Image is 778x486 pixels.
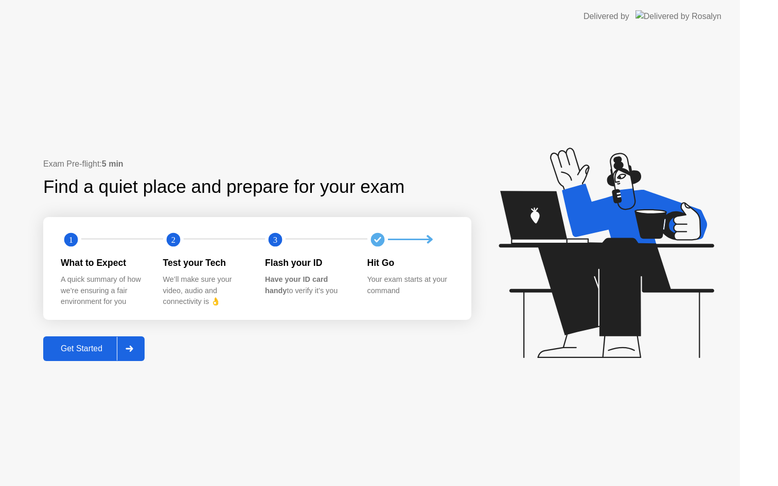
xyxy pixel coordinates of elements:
div: Delivered by [583,10,629,23]
div: We’ll make sure your video, audio and connectivity is 👌 [163,274,249,308]
b: 5 min [102,159,123,168]
div: Your exam starts at your command [367,274,453,296]
div: What to Expect [61,256,147,269]
text: 1 [69,235,73,244]
div: A quick summary of how we’re ensuring a fair environment for you [61,274,147,308]
div: Exam Pre-flight: [43,158,471,170]
div: Test your Tech [163,256,249,269]
img: Delivered by Rosalyn [635,10,721,22]
text: 3 [273,235,277,244]
div: Hit Go [367,256,453,269]
b: Have your ID card handy [265,275,328,295]
div: Find a quiet place and prepare for your exam [43,173,406,201]
button: Get Started [43,336,145,361]
div: Flash your ID [265,256,351,269]
text: 2 [171,235,175,244]
div: to verify it’s you [265,274,351,296]
div: Get Started [46,344,117,353]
